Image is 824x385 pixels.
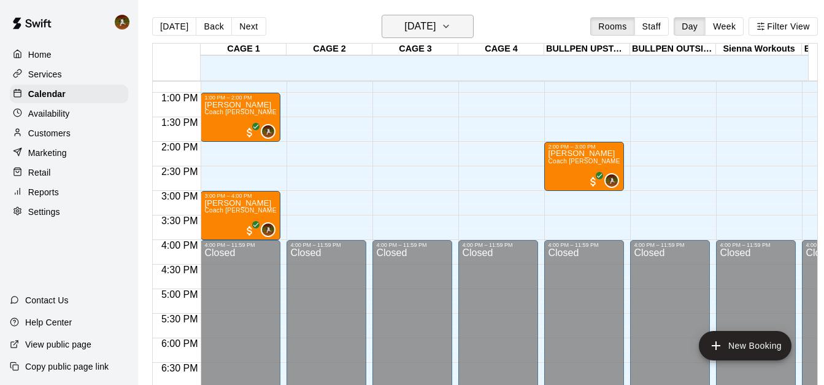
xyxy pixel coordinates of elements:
[262,224,274,236] img: Cody Hansen
[28,88,66,100] p: Calendar
[158,216,201,226] span: 3:30 PM
[634,17,669,36] button: Staff
[158,314,201,324] span: 5:30 PM
[462,242,534,248] div: 4:00 PM – 11:59 PM
[25,316,72,329] p: Help Center
[287,44,372,55] div: CAGE 2
[196,17,232,36] button: Back
[158,93,201,103] span: 1:00 PM
[244,126,256,139] span: All customers have paid
[231,17,266,36] button: Next
[720,242,792,248] div: 4:00 PM – 11:59 PM
[28,186,59,198] p: Reports
[548,158,685,165] span: Coach [PERSON_NAME] Pitching One on One
[630,44,716,55] div: BULLPEN OUTSIDE
[590,17,634,36] button: Rooms
[10,203,128,221] a: Settings
[158,117,201,128] span: 1:30 PM
[544,142,624,191] div: 2:00 PM – 3:00 PM: Logan Bundy
[262,125,274,138] img: Cody Hansen
[290,242,363,248] div: 4:00 PM – 11:59 PM
[604,173,619,188] div: Cody Hansen
[10,144,128,162] a: Marketing
[548,144,620,150] div: 2:00 PM – 3:00 PM
[716,44,802,55] div: Sienna Workouts
[204,109,336,115] span: Coach [PERSON_NAME] Hitting One on One
[201,44,287,55] div: CAGE 1
[587,176,599,188] span: All customers have paid
[28,107,70,120] p: Availability
[10,85,128,103] a: Calendar
[25,338,91,351] p: View public page
[158,338,201,349] span: 6:00 PM
[28,166,51,179] p: Retail
[158,289,201,300] span: 5:00 PM
[25,294,69,306] p: Contact Us
[404,18,436,35] h6: [DATE]
[204,193,277,199] div: 3:00 PM – 4:00 PM
[204,95,277,101] div: 1:00 PM – 2:00 PM
[158,363,201,373] span: 6:30 PM
[261,222,275,237] div: Cody Hansen
[10,45,128,64] a: Home
[382,15,474,38] button: [DATE]
[158,191,201,201] span: 3:00 PM
[699,331,791,360] button: add
[158,166,201,177] span: 2:30 PM
[606,174,618,187] img: Cody Hansen
[112,10,138,34] div: Cody Hansen
[152,17,196,36] button: [DATE]
[266,124,275,139] span: Cody Hansen
[204,207,336,214] span: Coach [PERSON_NAME] Hitting One on One
[10,183,128,201] a: Reports
[158,240,201,251] span: 4:00 PM
[28,68,62,80] p: Services
[201,93,280,142] div: 1:00 PM – 2:00 PM: Logan Bundy
[244,225,256,237] span: All customers have paid
[634,242,706,248] div: 4:00 PM – 11:59 PM
[28,147,67,159] p: Marketing
[458,44,544,55] div: CAGE 4
[25,360,109,373] p: Copy public page link
[261,124,275,139] div: Cody Hansen
[204,242,277,248] div: 4:00 PM – 11:59 PM
[10,104,128,123] a: Availability
[10,163,128,182] a: Retail
[609,173,619,188] span: Cody Hansen
[674,17,706,36] button: Day
[266,222,275,237] span: Cody Hansen
[115,15,129,29] img: Cody Hansen
[158,142,201,152] span: 2:00 PM
[544,44,630,55] div: BULLPEN UPSTAIRS
[28,206,60,218] p: Settings
[10,65,128,84] a: Services
[749,17,817,36] button: Filter View
[376,242,449,248] div: 4:00 PM – 11:59 PM
[548,242,620,248] div: 4:00 PM – 11:59 PM
[28,49,52,61] p: Home
[372,44,458,55] div: CAGE 3
[158,265,201,275] span: 4:30 PM
[10,124,128,142] a: Customers
[705,17,744,36] button: Week
[28,127,71,139] p: Customers
[201,191,280,240] div: 3:00 PM – 4:00 PM: Wesley Brown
